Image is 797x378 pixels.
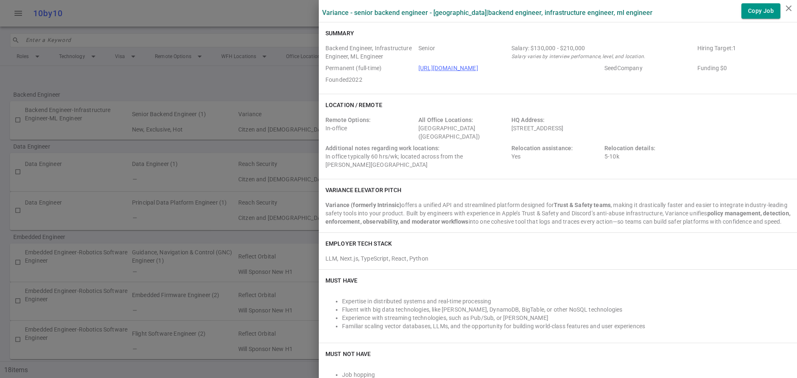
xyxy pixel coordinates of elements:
i: close [784,3,794,13]
div: [STREET_ADDRESS] [511,116,694,141]
div: 5-10k [604,144,694,169]
div: In office typically 60 hrs/wk; located across from the [PERSON_NAME][GEOGRAPHIC_DATA] [325,144,508,169]
span: Level [418,44,508,61]
strong: Variance (formerly Intrinsic) [325,202,401,208]
span: Job Type [325,64,415,72]
h6: Variance elevator pitch [325,186,401,194]
span: Hiring Target [697,44,787,61]
div: [GEOGRAPHIC_DATA] ([GEOGRAPHIC_DATA]) [418,116,508,141]
div: Yes [511,144,601,169]
span: Additional notes regarding work locations: [325,145,440,151]
div: In-office [325,116,415,141]
span: Roles [325,44,415,61]
li: Fluent with big data technologies, like [PERSON_NAME], DynamoDB, BigTable, or other NoSQL technol... [342,305,790,314]
li: Expertise in distributed systems and real-time processing [342,297,790,305]
span: LLM, Next.js, TypeScript, React, Python [325,255,428,262]
span: HQ Address: [511,117,545,123]
span: Employer Founded [325,76,415,84]
h6: EMPLOYER TECH STACK [325,239,392,248]
div: offers a unified API and streamlined platform designed for , making it drastically faster and eas... [325,201,790,226]
li: Familiar scaling vector databases, LLMs, and the opportunity for building world-class features an... [342,322,790,330]
span: Relocation details: [604,145,655,151]
h6: Must Have [325,276,357,285]
strong: Trust & Safety teams [554,202,611,208]
li: Experience with streaming technologies, such as Pub/Sub, or [PERSON_NAME] [342,314,790,322]
i: Salary varies by interview performance, level, and location. [511,54,645,59]
h6: Must NOT Have [325,350,371,358]
span: Relocation assistance: [511,145,573,151]
strong: policy management, detection, enforcement, observability, and moderator workflows [325,210,790,225]
label: Variance - Senior Backend Engineer - [GEOGRAPHIC_DATA] | Backend Engineer, Infrastructure Enginee... [322,9,653,17]
div: Salary Range [511,44,694,52]
span: Company URL [418,64,601,72]
span: Employer Stage e.g. Series A [604,64,694,72]
span: Employer Founding [697,64,787,72]
button: Copy Job [741,3,780,19]
h6: Location / Remote [325,101,382,109]
a: [URL][DOMAIN_NAME] [418,65,478,71]
span: All Office Locations: [418,117,473,123]
h6: Summary [325,29,354,37]
span: Remote Options: [325,117,371,123]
